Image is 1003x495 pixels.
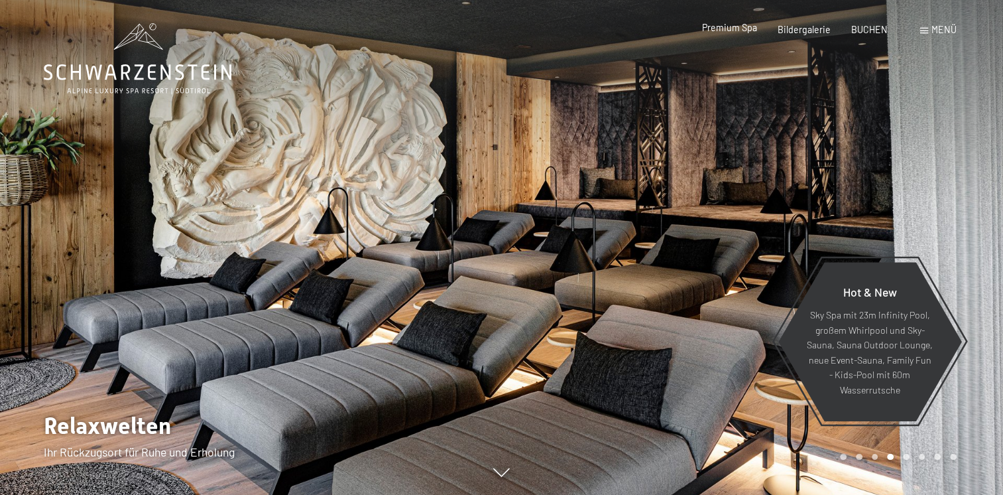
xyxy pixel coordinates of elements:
div: Carousel Page 2 [856,454,862,460]
div: Carousel Page 1 [840,454,847,460]
div: Carousel Page 5 [903,454,910,460]
a: Premium Spa [702,22,757,33]
div: Carousel Page 7 [934,454,941,460]
div: Carousel Page 8 [950,454,957,460]
a: BUCHEN [851,24,888,35]
div: Carousel Page 4 (Current Slide) [887,454,894,460]
div: Carousel Page 6 [919,454,925,460]
a: Bildergalerie [778,24,831,35]
p: Sky Spa mit 23m Infinity Pool, großem Whirlpool und Sky-Sauna, Sauna Outdoor Lounge, neue Event-S... [806,309,933,398]
a: Hot & New Sky Spa mit 23m Infinity Pool, großem Whirlpool und Sky-Sauna, Sauna Outdoor Lounge, ne... [777,261,962,422]
span: Menü [931,24,957,35]
span: Hot & New [843,285,896,299]
div: Carousel Pagination [835,454,956,460]
div: Carousel Page 3 [872,454,878,460]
